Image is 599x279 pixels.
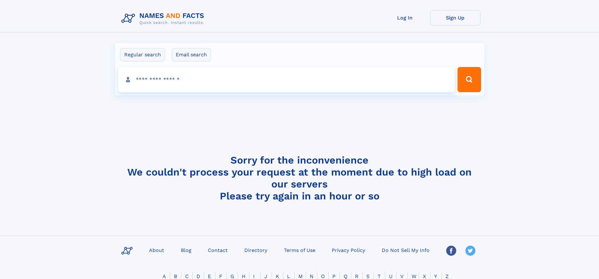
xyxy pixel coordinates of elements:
h4: Sorry for the inconvenience We couldn't process your request at the moment due to high load on ou... [119,154,480,202]
a: Directory [242,245,270,254]
a: Do Not Sell My Info [379,245,432,254]
img: Twitter [465,246,475,256]
img: Logo Names and Facts [119,10,209,27]
a: Contact [205,245,230,254]
a: Sign Up [430,10,480,25]
a: Blog [178,245,194,254]
img: Facebook [446,246,456,256]
a: Privacy Policy [329,245,368,254]
label: Email search [172,48,211,61]
a: Terms of Use [281,245,318,254]
input: search input [118,67,455,92]
a: About [147,245,167,254]
a: Log In [380,10,430,25]
button: Search Button [458,67,481,92]
label: Regular search [120,48,165,61]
